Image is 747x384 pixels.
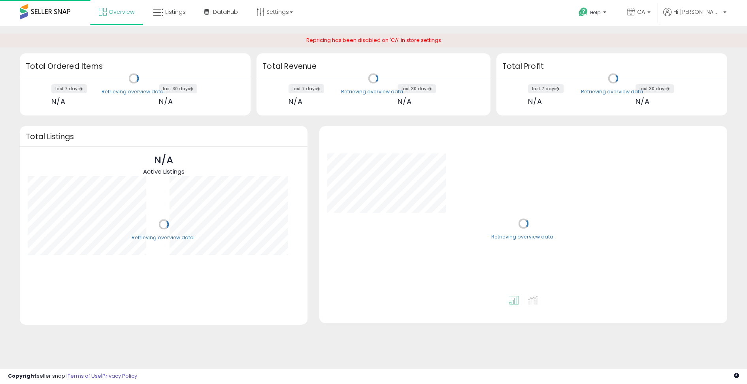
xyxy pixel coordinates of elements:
[673,8,721,16] span: Hi [PERSON_NAME]
[572,1,614,26] a: Help
[590,9,601,16] span: Help
[491,233,556,240] div: Retrieving overview data..
[578,7,588,17] i: Get Help
[581,88,645,95] div: Retrieving overview data..
[102,88,166,95] div: Retrieving overview data..
[306,36,441,44] span: Repricing has been disabled on 'CA' in store settings
[663,8,726,26] a: Hi [PERSON_NAME]
[341,88,406,95] div: Retrieving overview data..
[109,8,134,16] span: Overview
[165,8,186,16] span: Listings
[213,8,238,16] span: DataHub
[637,8,645,16] span: CA
[132,234,196,241] div: Retrieving overview data..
